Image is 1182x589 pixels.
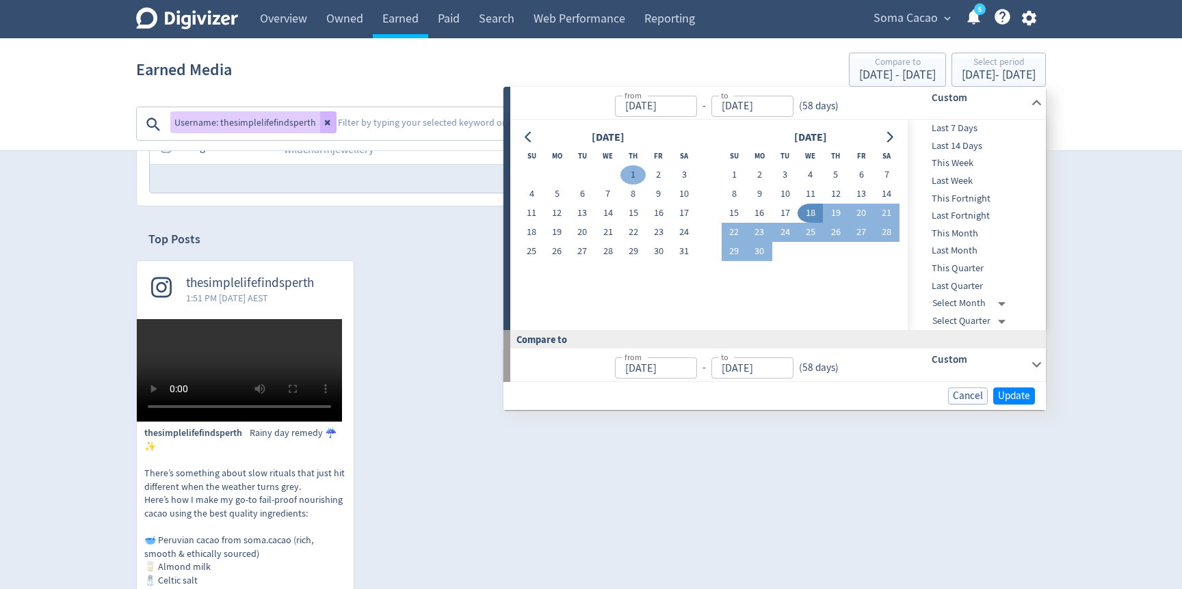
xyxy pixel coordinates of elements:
[697,360,711,376] div: -
[510,120,1046,330] div: from-to(58 days)Custom
[908,154,1043,172] div: This Week
[848,223,874,242] button: 27
[672,242,697,261] button: 31
[148,231,200,248] h2: Top Posts
[672,204,697,223] button: 17
[174,118,316,127] span: Username: thesimplelifefindsperth
[646,242,671,261] button: 30
[998,391,1030,401] span: Update
[932,312,1011,330] div: Select Quarter
[672,146,697,165] th: Saturday
[747,184,772,204] button: 9
[672,184,697,204] button: 10
[588,128,629,147] div: [DATE]
[859,69,936,81] div: [DATE] - [DATE]
[544,242,570,261] button: 26
[908,172,1043,190] div: Last Week
[978,5,982,14] text: 5
[874,223,899,242] button: 28
[880,128,899,147] button: Go to next month
[962,57,1036,69] div: Select period
[186,291,314,305] span: 1:51 PM [DATE] AEST
[908,243,1043,258] span: Last Month
[722,184,747,204] button: 8
[790,128,831,147] div: [DATE]
[519,223,544,242] button: 18
[908,190,1043,208] div: This Fortnight
[793,360,839,376] div: ( 58 days )
[595,223,620,242] button: 21
[620,146,646,165] th: Thursday
[953,391,983,401] span: Cancel
[595,146,620,165] th: Wednesday
[510,348,1046,381] div: from-to(58 days)Custom
[932,351,1025,368] h6: Custom
[697,98,711,114] div: -
[932,294,1011,312] div: Select Month
[908,279,1043,294] span: Last Quarter
[948,387,988,405] button: Cancel
[625,90,642,101] label: from
[962,69,1036,81] div: [DATE] - [DATE]
[722,223,747,242] button: 22
[908,207,1043,225] div: Last Fortnight
[941,12,954,25] span: expand_more
[908,137,1043,155] div: Last 14 Days
[908,120,1043,330] nav: presets
[823,223,848,242] button: 26
[722,204,747,223] button: 15
[772,165,798,184] button: 3
[672,165,697,184] button: 3
[620,242,646,261] button: 29
[874,8,938,29] span: Soma Cacao
[869,8,954,29] button: Soma Cacao
[747,146,772,165] th: Monday
[908,208,1043,223] span: Last Fortnight
[848,204,874,223] button: 20
[823,184,848,204] button: 12
[544,146,570,165] th: Monday
[908,174,1043,189] span: Last Week
[646,184,671,204] button: 9
[798,146,823,165] th: Wednesday
[620,223,646,242] button: 22
[722,165,747,184] button: 1
[772,223,798,242] button: 24
[908,156,1043,171] span: This Week
[772,184,798,204] button: 10
[798,165,823,184] button: 4
[747,242,772,261] button: 30
[519,204,544,223] button: 11
[848,184,874,204] button: 13
[570,184,595,204] button: 6
[823,165,848,184] button: 5
[848,146,874,165] th: Friday
[747,165,772,184] button: 2
[908,277,1043,295] div: Last Quarter
[595,242,620,261] button: 28
[874,204,899,223] button: 21
[144,426,250,440] span: thesimplelifefindsperth
[544,223,570,242] button: 19
[849,53,946,87] button: Compare to[DATE] - [DATE]
[798,223,823,242] button: 25
[620,165,646,184] button: 1
[625,351,642,363] label: from
[772,146,798,165] th: Tuesday
[544,204,570,223] button: 12
[951,53,1046,87] button: Select period[DATE]- [DATE]
[908,226,1043,241] span: This Month
[519,242,544,261] button: 25
[570,242,595,261] button: 27
[908,260,1043,277] div: This Quarter
[747,223,772,242] button: 23
[544,184,570,204] button: 5
[503,330,1046,348] div: Compare to
[620,184,646,204] button: 8
[793,98,844,114] div: ( 58 days )
[747,204,772,223] button: 16
[974,3,986,15] a: 5
[823,204,848,223] button: 19
[993,387,1035,405] button: Update
[908,261,1043,276] span: This Quarter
